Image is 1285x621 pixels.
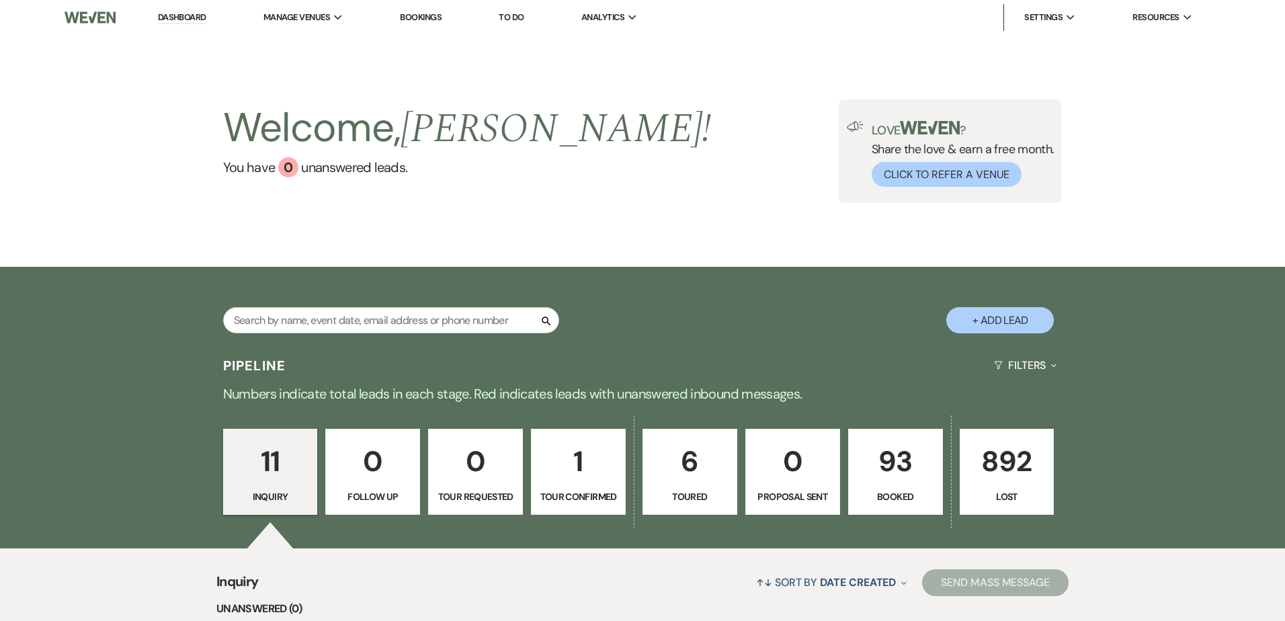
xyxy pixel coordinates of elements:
[968,489,1046,504] p: Lost
[437,489,514,504] p: Tour Requested
[642,429,737,515] a: 6Toured
[581,11,624,24] span: Analytics
[223,157,712,177] a: You have 0 unanswered leads.
[401,98,711,160] span: [PERSON_NAME] !
[232,489,309,504] p: Inquiry
[960,429,1054,515] a: 892Lost
[334,439,411,484] p: 0
[263,11,330,24] span: Manage Venues
[946,307,1054,333] button: + Add Lead
[437,439,514,484] p: 0
[754,439,831,484] p: 0
[334,489,411,504] p: Follow Up
[922,569,1069,596] button: Send Mass Message
[499,11,524,23] a: To Do
[820,575,896,589] span: Date Created
[158,11,206,24] a: Dashboard
[872,121,1054,136] p: Love ?
[857,489,934,504] p: Booked
[751,565,912,600] button: Sort By Date Created
[216,600,1069,618] li: Unanswered (0)
[756,575,772,589] span: ↑↓
[216,571,259,600] span: Inquiry
[400,11,442,23] a: Bookings
[1132,11,1179,24] span: Resources
[848,429,943,515] a: 93Booked
[223,429,318,515] a: 11Inquiry
[651,489,729,504] p: Toured
[989,347,1062,383] button: Filters
[540,439,617,484] p: 1
[1024,11,1063,24] span: Settings
[968,439,1046,484] p: 892
[223,356,286,375] h3: Pipeline
[754,489,831,504] p: Proposal Sent
[223,307,559,333] input: Search by name, event date, email address or phone number
[745,429,840,515] a: 0Proposal Sent
[325,429,420,515] a: 0Follow Up
[278,157,298,177] div: 0
[223,99,712,157] h2: Welcome,
[864,121,1054,187] div: Share the love & earn a free month.
[900,121,960,134] img: weven-logo-green.svg
[65,3,116,32] img: Weven Logo
[847,121,864,132] img: loud-speaker-illustration.svg
[531,429,626,515] a: 1Tour Confirmed
[857,439,934,484] p: 93
[872,162,1022,187] button: Click to Refer a Venue
[232,439,309,484] p: 11
[540,489,617,504] p: Tour Confirmed
[428,429,523,515] a: 0Tour Requested
[159,383,1126,405] p: Numbers indicate total leads in each stage. Red indicates leads with unanswered inbound messages.
[651,439,729,484] p: 6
